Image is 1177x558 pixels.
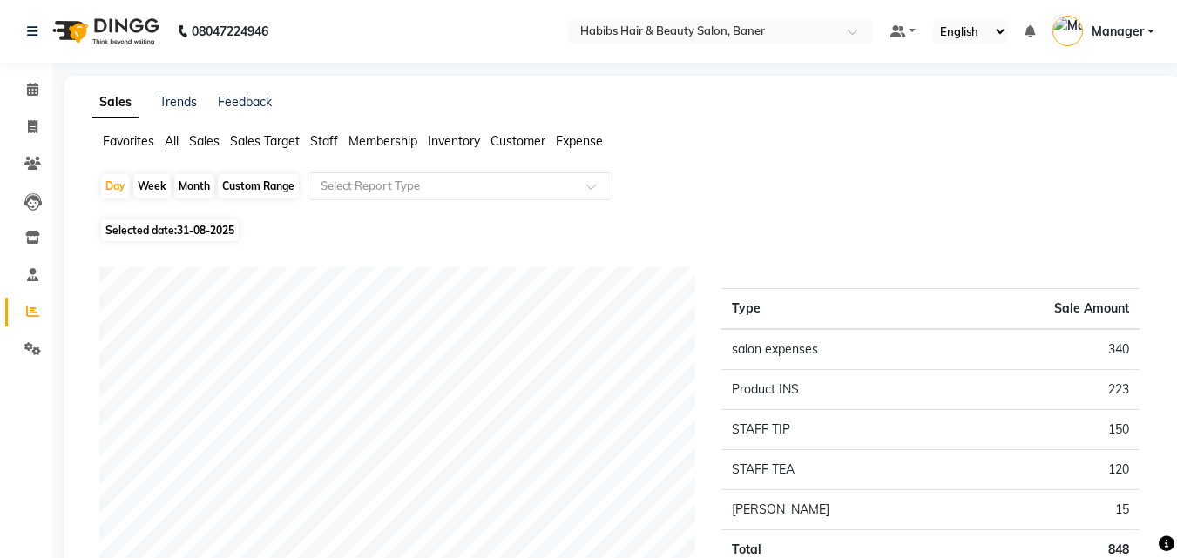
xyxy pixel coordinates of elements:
[952,289,1140,330] th: Sale Amount
[490,133,545,149] span: Customer
[159,94,197,110] a: Trends
[174,174,214,198] div: Month
[952,450,1140,490] td: 120
[218,174,299,198] div: Custom Range
[165,133,179,149] span: All
[101,219,239,241] span: Selected date:
[92,87,139,118] a: Sales
[230,133,300,149] span: Sales Target
[556,133,603,149] span: Expense
[721,450,952,490] td: STAFF TEA
[721,410,952,450] td: STAFF TIP
[952,370,1140,410] td: 223
[177,224,234,237] span: 31-08-2025
[192,7,268,56] b: 08047224946
[310,133,338,149] span: Staff
[952,410,1140,450] td: 150
[721,289,952,330] th: Type
[1052,16,1083,46] img: Manager
[721,490,952,530] td: [PERSON_NAME]
[348,133,417,149] span: Membership
[218,94,272,110] a: Feedback
[721,370,952,410] td: Product INS
[1092,23,1144,41] span: Manager
[133,174,171,198] div: Week
[952,490,1140,530] td: 15
[44,7,164,56] img: logo
[101,174,130,198] div: Day
[952,329,1140,370] td: 340
[428,133,480,149] span: Inventory
[103,133,154,149] span: Favorites
[189,133,220,149] span: Sales
[721,329,952,370] td: salon expenses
